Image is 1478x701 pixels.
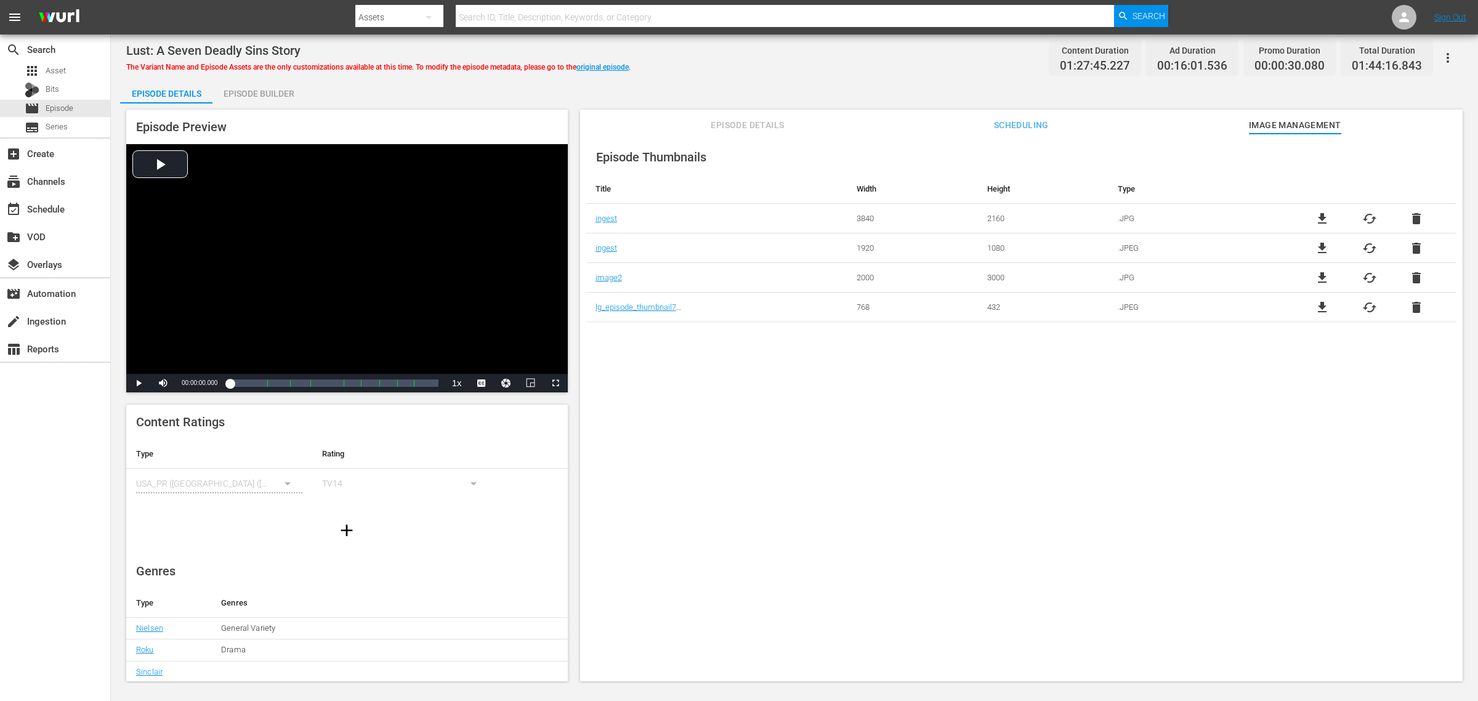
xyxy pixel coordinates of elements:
span: Episode Thumbnails [596,150,706,164]
th: Height [978,174,1108,204]
span: Genres [136,564,176,578]
span: Asset [25,63,39,78]
button: Mute [151,374,176,392]
a: Sign Out [1434,12,1466,22]
button: cached [1362,241,1377,256]
th: Type [126,439,312,469]
table: simple table [126,439,568,507]
div: Episode Builder [212,79,305,108]
span: Episode Details [701,118,794,133]
div: Video Player [126,144,568,392]
a: file_download [1315,300,1330,315]
a: file_download [1315,241,1330,256]
span: Search [1133,5,1165,27]
span: Episode [46,102,73,115]
button: Picture-in-Picture [519,374,543,392]
span: Ingestion [6,314,21,329]
td: 432 [978,293,1108,322]
button: delete [1409,211,1424,226]
th: Type [1108,174,1283,204]
span: Episode [25,101,39,116]
span: Automation [6,286,21,301]
span: Create [6,147,21,161]
button: cached [1362,211,1377,226]
span: Lust: A Seven Deadly Sins Story [126,43,301,58]
td: 2000 [847,263,978,293]
button: Play [126,374,151,392]
td: 1080 [978,233,1108,263]
button: Captions [469,374,494,392]
button: Search [1114,5,1168,27]
div: Promo Duration [1254,42,1325,59]
a: file_download [1315,270,1330,285]
button: cached [1362,270,1377,285]
th: Title [586,174,847,204]
div: Ad Duration [1157,42,1227,59]
span: 00:00:00.000 [182,379,217,386]
button: delete [1409,241,1424,256]
span: Episode Preview [136,120,227,134]
span: Channels [6,174,21,189]
img: ans4CAIJ8jUAAAAAAAAAAAAAAAAAAAAAAAAgQb4GAAAAAAAAAAAAAAAAAAAAAAAAJMjXAAAAAAAAAAAAAAAAAAAAAAAAgAT5G... [30,3,89,32]
a: Sinclair [136,667,163,676]
span: Search [6,43,21,57]
span: Schedule [6,202,21,217]
span: Overlays [6,257,21,272]
a: Roku [136,645,154,654]
td: .JPG [1108,204,1283,233]
div: TV14 [322,466,488,501]
button: Fullscreen [543,374,568,392]
td: 1920 [847,233,978,263]
span: VOD [6,230,21,245]
span: Scheduling [975,118,1067,133]
span: 00:16:01.536 [1157,59,1227,73]
div: Total Duration [1352,42,1422,59]
th: Rating [312,439,498,469]
a: ingest [596,243,617,253]
button: delete [1409,270,1424,285]
td: .JPEG [1108,233,1283,263]
td: 3000 [978,263,1108,293]
a: Nielsen [136,623,163,633]
button: Jump To Time [494,374,519,392]
span: menu [7,10,22,25]
div: Content Duration [1060,42,1130,59]
a: image2 [596,273,622,282]
span: The Variant Name and Episode Assets are the only customizations available at this time. To modify... [126,63,631,71]
a: ingest [596,214,617,223]
span: 01:44:16.843 [1352,59,1422,73]
td: 768 [847,293,978,322]
th: Type [126,588,211,618]
th: Genres [211,588,520,618]
th: Width [847,174,978,204]
div: Progress Bar [230,379,438,387]
a: lg_episode_thumbnail768x432 [596,302,701,312]
span: 01:27:45.227 [1060,59,1130,73]
button: Playback Rate [445,374,469,392]
td: 3840 [847,204,978,233]
button: Episode Details [120,79,212,103]
span: Reports [6,342,21,357]
a: file_download [1315,211,1330,226]
a: original episode [576,63,629,71]
div: USA_PR ([GEOGRAPHIC_DATA] ([GEOGRAPHIC_DATA])) [136,466,302,501]
td: .JPEG [1108,293,1283,322]
span: Series [46,121,68,133]
span: Image Management [1249,118,1341,133]
div: Episode Details [120,79,212,108]
div: Bits [25,83,39,97]
button: delete [1409,300,1424,315]
button: cached [1362,300,1377,315]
